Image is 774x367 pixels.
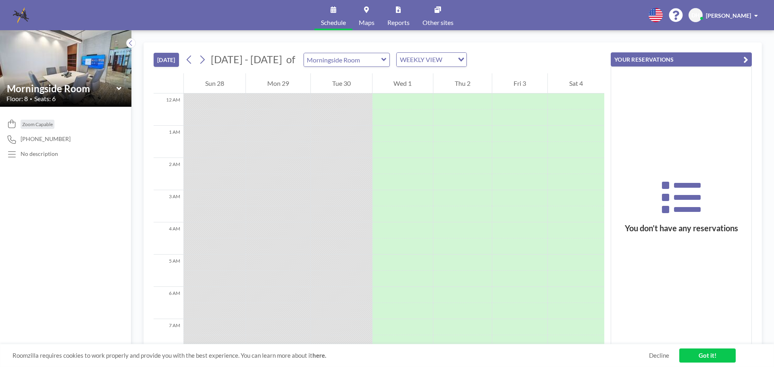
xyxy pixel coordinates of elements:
a: Decline [649,352,669,359]
img: organization-logo [13,7,29,23]
input: Morningside Room [304,53,381,66]
h3: You don’t have any reservations [611,223,751,233]
span: of [286,53,295,66]
span: Maps [359,19,375,26]
span: WEEKLY VIEW [398,54,444,65]
div: No description [21,150,58,158]
div: 1 AM [154,126,183,158]
span: [PERSON_NAME] [706,12,751,19]
div: 4 AM [154,222,183,255]
div: Wed 1 [372,73,433,93]
input: Morningside Room [7,83,117,94]
input: Search for option [445,54,453,65]
button: YOUR RESERVATIONS [611,52,752,66]
a: here. [312,352,326,359]
div: Thu 2 [433,73,492,93]
span: Schedule [321,19,346,26]
div: 3 AM [154,190,183,222]
span: Zoom Capable [22,121,53,127]
span: Seats: 6 [34,95,56,103]
span: Other sites [422,19,454,26]
div: Sat 4 [548,73,604,93]
div: Mon 29 [246,73,310,93]
a: Got it! [679,348,736,363]
div: 6 AM [154,287,183,319]
button: [DATE] [154,53,179,67]
div: 5 AM [154,255,183,287]
div: 2 AM [154,158,183,190]
span: Floor: 8 [6,95,28,103]
span: • [30,96,32,102]
span: [DATE] - [DATE] [211,53,282,65]
span: [PHONE_NUMBER] [21,135,71,143]
div: Sun 28 [184,73,246,93]
div: 12 AM [154,93,183,126]
div: Search for option [397,53,466,66]
span: Roomzilla requires cookies to work properly and provide you with the best experience. You can lea... [12,352,649,359]
div: 7 AM [154,319,183,351]
span: DH [691,12,700,19]
div: Fri 3 [492,73,547,93]
span: Reports [387,19,410,26]
div: Tue 30 [311,73,372,93]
